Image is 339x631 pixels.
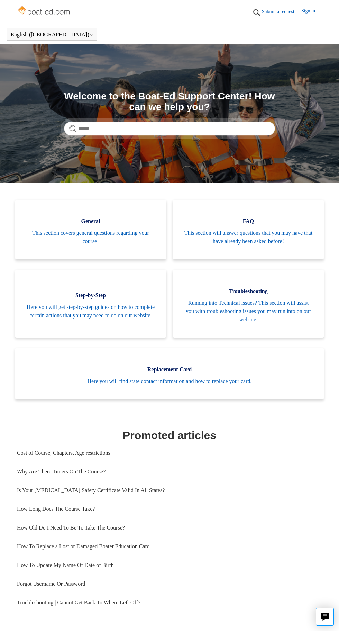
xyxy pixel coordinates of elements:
[11,32,93,38] button: English ([GEOGRAPHIC_DATA])
[173,270,324,338] a: Troubleshooting Running into Technical issues? This section will assist you with troubleshooting ...
[17,556,322,575] a: How To Update My Name Or Date of Birth
[15,348,324,399] a: Replacement Card Here you will find state contact information and how to replace your card.
[26,217,156,225] span: General
[26,377,313,385] span: Here you will find state contact information and how to replace your card.
[17,518,322,537] a: How Old Do I Need To Be To Take The Course?
[15,200,166,259] a: General This section covers general questions regarding your course!
[15,270,166,338] a: Step-by-Step Here you will get step-by-step guides on how to complete certain actions that you ma...
[17,481,322,500] a: Is Your [MEDICAL_DATA] Safety Certificate Valid In All States?
[17,575,322,593] a: Forgot Username Or Password
[251,7,262,18] img: 01HZPCYTXV3JW8MJV9VD7EMK0H
[17,500,322,518] a: How Long Does The Course Take?
[17,537,322,556] a: How To Replace a Lost or Damaged Boater Education Card
[183,299,313,324] span: Running into Technical issues? This section will assist you with troubleshooting issues you may r...
[26,365,313,374] span: Replacement Card
[183,229,313,246] span: This section will answer questions that you may have that have already been asked before!
[64,91,275,113] h1: Welcome to the Boat-Ed Support Center! How can we help you?
[173,200,324,259] a: FAQ This section will answer questions that you may have that have already been asked before!
[17,462,322,481] a: Why Are There Timers On The Course?
[183,287,313,295] span: Troubleshooting
[316,608,334,626] button: Live chat
[26,291,156,300] span: Step-by-Step
[26,303,156,320] span: Here you will get step-by-step guides on how to complete certain actions that you may need to do ...
[183,217,313,225] span: FAQ
[64,122,275,135] input: Search
[17,444,322,462] a: Cost of Course, Chapters, Age restrictions
[262,8,301,15] a: Submit a request
[17,4,72,18] img: Boat-Ed Help Center home page
[301,7,322,18] a: Sign in
[26,229,156,246] span: This section covers general questions regarding your course!
[17,427,322,444] h1: Promoted articles
[17,593,322,612] a: Troubleshooting | Cannot Get Back To Where Left Off?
